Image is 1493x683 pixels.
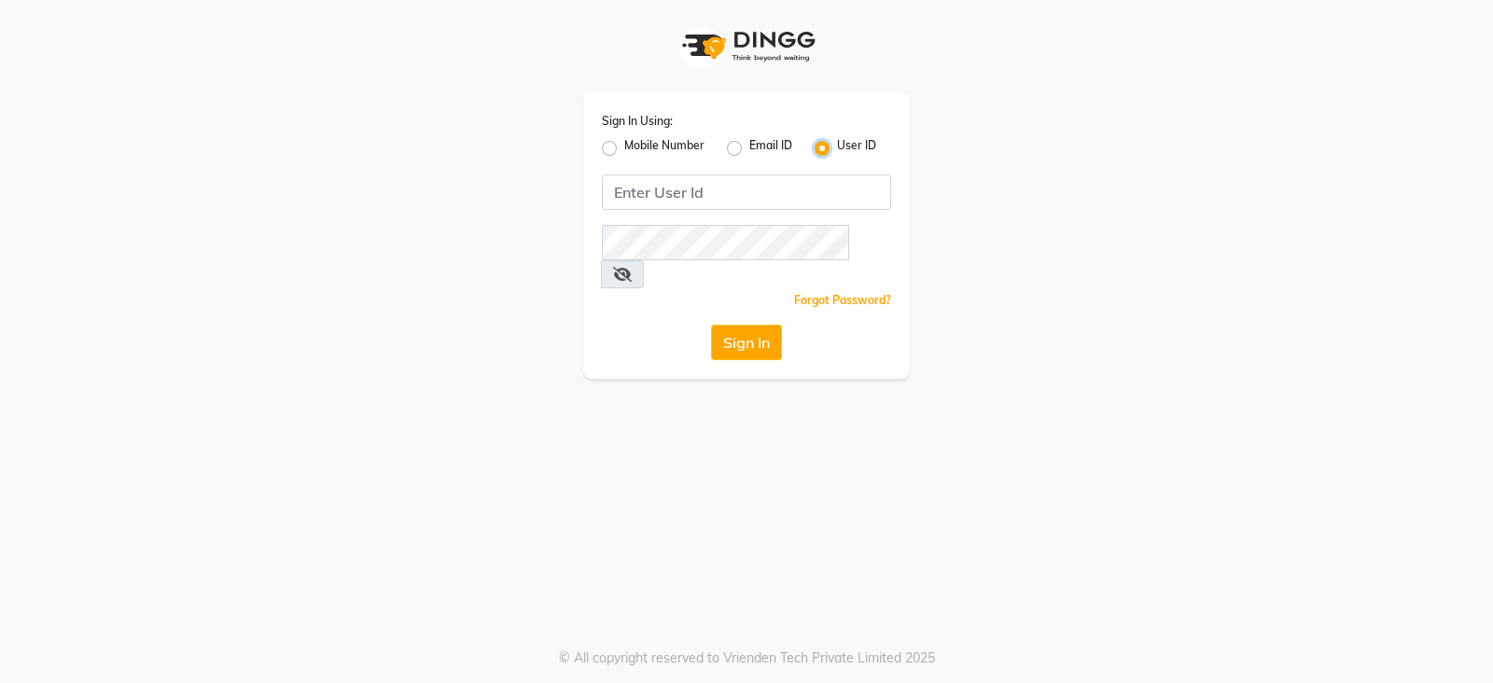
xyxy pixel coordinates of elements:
button: Sign In [711,325,782,360]
label: Email ID [749,137,792,160]
label: Sign In Using: [602,113,673,130]
label: User ID [837,137,876,160]
a: Forgot Password? [794,293,891,307]
input: Username [602,225,849,260]
img: logo1.svg [672,19,821,74]
label: Mobile Number [624,137,705,160]
input: Username [602,174,891,210]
